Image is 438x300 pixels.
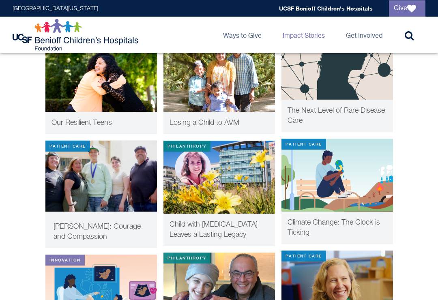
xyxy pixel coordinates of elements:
[281,139,326,150] div: Patient Care
[163,141,275,246] a: Philanthropy Randie Baruh inset, Mission Bay campus Child with [MEDICAL_DATA] Leaves a Lasting Le...
[54,223,141,240] span: [PERSON_NAME]: Courage and Compassion
[389,0,425,17] a: Give
[170,119,239,126] span: Losing a Child to AVM
[13,6,98,11] a: [GEOGRAPHIC_DATA][US_STATE]
[163,141,275,214] img: Randie Baruh inset, Mission Bay campus
[45,141,157,212] img: Jesse and his family
[281,27,393,132] a: Patient Care JDM thumb The Next Level of Rare Disease Care
[45,39,157,134] a: Health Equity Resilient Teens Our Resilient Teens
[281,27,393,100] img: JDM thumb
[170,221,258,238] span: Child with [MEDICAL_DATA] Leaves a Lasting Legacy
[276,17,331,53] a: Impact Stories
[45,39,157,112] img: Resilient Teens
[45,141,157,248] a: Patient Care Jesse and his family [PERSON_NAME]: Courage and Compassion
[279,5,373,12] a: UCSF Benioff Children's Hospitals
[45,255,85,266] div: Innovation
[288,219,380,236] span: Climate Change: The Clock is Ticking
[52,119,112,126] span: Our Resilient Teens
[163,253,210,264] div: Philanthropy
[163,141,210,152] div: Philanthropy
[281,139,393,244] a: Patient Care Eco-anxiety and kids Climate Change: The Clock is Ticking
[13,19,140,51] img: Logo for UCSF Benioff Children's Hospitals Foundation
[45,141,90,152] div: Patient Care
[281,251,326,261] div: Patient Care
[217,17,268,53] a: Ways to Give
[163,39,275,112] img: Losing a child to avm
[281,139,393,212] img: Eco-anxiety and kids
[163,39,275,134] a: Philanthropy Losing a child to avm Losing a Child to AVM
[339,17,389,53] a: Get Involved
[288,107,385,124] span: The Next Level of Rare Disease Care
